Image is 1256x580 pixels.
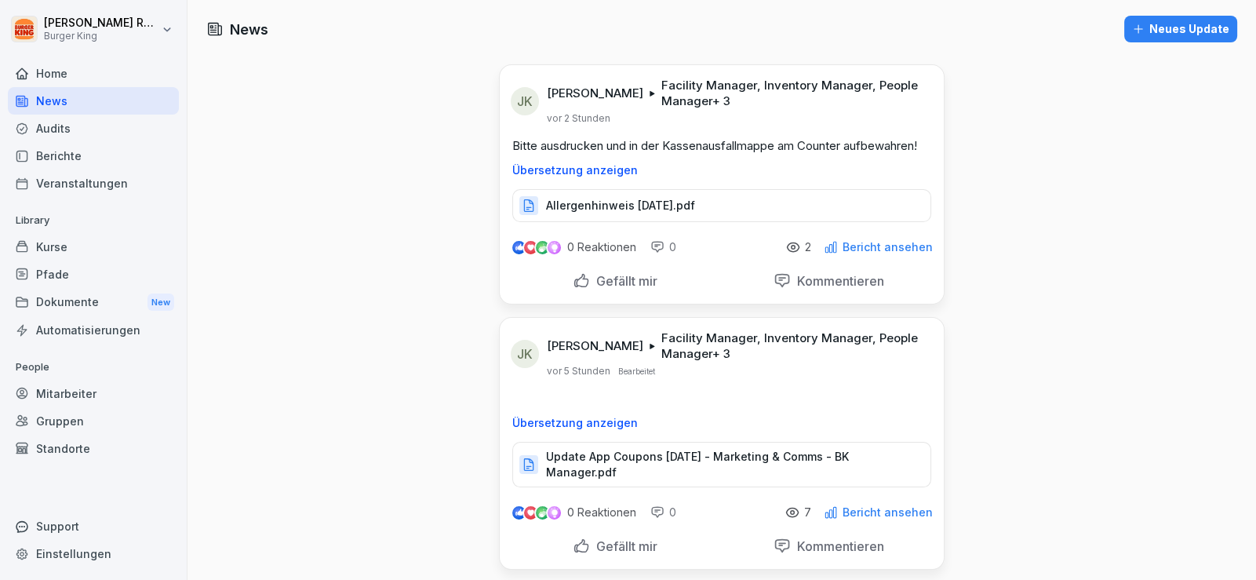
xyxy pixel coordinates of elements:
[8,288,179,317] a: DokumenteNew
[590,538,657,554] p: Gefällt mir
[8,170,179,197] a: Veranstaltungen
[512,137,931,155] p: Bitte ausdrucken und in der Kassenausfallmappe am Counter aufbewahren!
[548,505,561,520] img: inspiring
[661,330,925,362] p: Facility Manager, Inventory Manager, People Manager + 3
[511,340,539,368] div: JK
[511,87,539,115] div: JK
[567,506,636,519] p: 0 Reaktionen
[8,540,179,567] a: Einstellungen
[843,506,933,519] p: Bericht ansehen
[513,506,526,519] img: like
[513,241,526,254] img: like
[8,208,179,233] p: Library
[44,16,158,30] p: [PERSON_NAME] Rohrich
[8,60,179,87] a: Home
[843,241,933,254] p: Bericht ansehen
[650,239,676,255] div: 0
[512,164,931,177] p: Übersetzung anzeigen
[8,261,179,288] a: Pfade
[525,242,537,254] img: love
[547,86,643,101] p: [PERSON_NAME]
[512,202,931,218] a: Allergenhinweis [DATE].pdf
[546,198,695,213] p: Allergenhinweis [DATE].pdf
[8,87,179,115] a: News
[805,241,811,254] p: 2
[650,505,676,520] div: 0
[1124,16,1237,42] button: Neues Update
[791,273,884,289] p: Kommentieren
[8,316,179,344] a: Automatisierungen
[536,241,549,254] img: celebrate
[8,142,179,170] a: Berichte
[8,288,179,317] div: Dokumente
[8,435,179,462] a: Standorte
[661,78,925,109] p: Facility Manager, Inventory Manager, People Manager + 3
[230,19,268,40] h1: News
[548,240,561,254] img: inspiring
[512,417,931,429] p: Übersetzung anzeigen
[804,506,811,519] p: 7
[8,380,179,407] a: Mitarbeiter
[8,233,179,261] a: Kurse
[8,115,179,142] a: Audits
[512,461,931,477] a: Update App Coupons [DATE] - Marketing & Comms - BK Manager.pdf
[8,355,179,380] p: People
[547,112,610,125] p: vor 2 Stunden
[567,241,636,254] p: 0 Reaktionen
[8,407,179,435] a: Gruppen
[525,507,537,519] img: love
[590,273,657,289] p: Gefällt mir
[791,538,884,554] p: Kommentieren
[1132,20,1229,38] div: Neues Update
[547,365,610,378] p: vor 5 Stunden
[546,449,915,480] p: Update App Coupons [DATE] - Marketing & Comms - BK Manager.pdf
[44,31,158,42] p: Burger King
[547,338,643,354] p: [PERSON_NAME]
[147,294,174,312] div: New
[8,513,179,540] div: Support
[618,365,655,378] p: Bearbeitet
[536,506,549,520] img: celebrate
